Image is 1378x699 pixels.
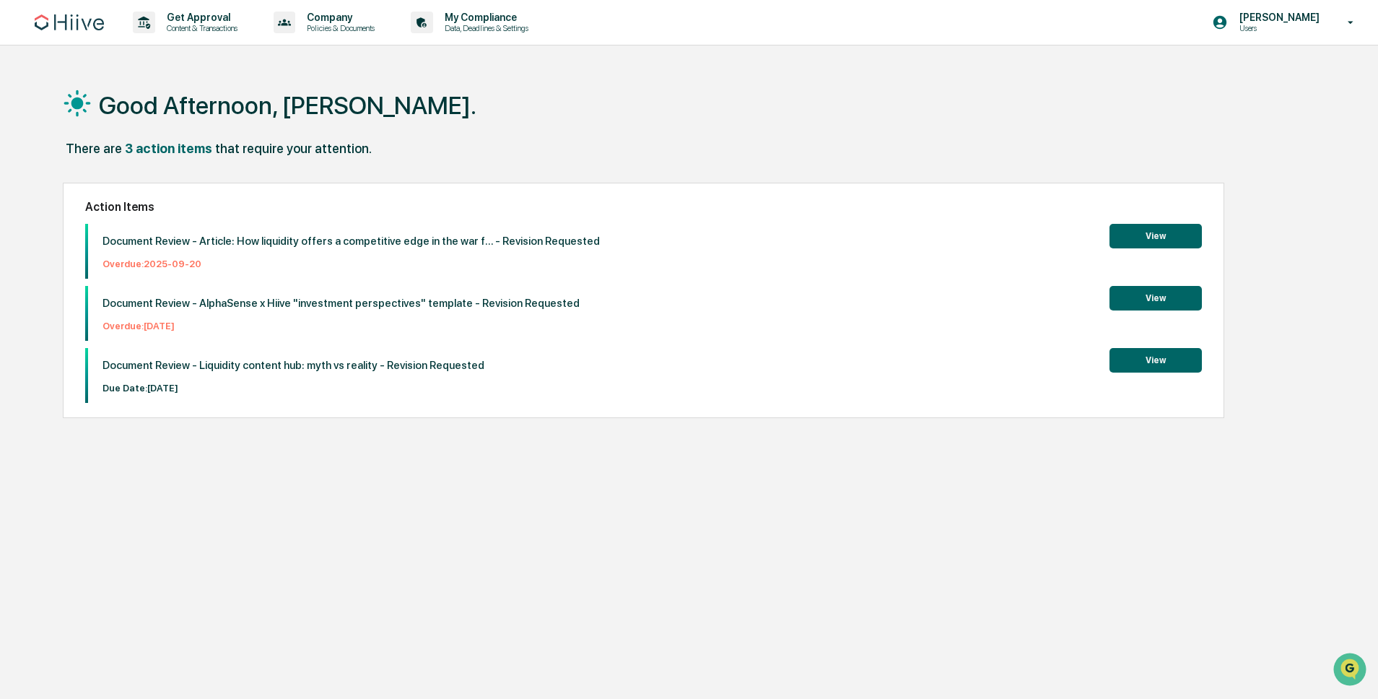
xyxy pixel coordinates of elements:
[1228,12,1327,23] p: [PERSON_NAME]
[99,176,185,202] a: 🗄️Attestations
[29,209,91,224] span: Data Lookup
[1109,224,1202,248] button: View
[49,125,183,136] div: We're available if you need us!
[1109,290,1202,304] a: View
[1109,352,1202,366] a: View
[103,383,484,394] p: Due Date: [DATE]
[14,183,26,195] div: 🖐️
[119,182,179,196] span: Attestations
[49,110,237,125] div: Start new chat
[215,141,372,156] div: that require your attention.
[35,14,104,30] img: logo
[14,30,263,53] p: How can we help?
[144,245,175,256] span: Pylon
[103,359,484,372] p: Document Review - Liquidity content hub: myth vs reality - Revision Requested
[295,23,382,33] p: Policies & Documents
[245,115,263,132] button: Start new chat
[103,235,600,248] p: Document Review - Article: How liquidity offers a competitive edge in the war f... - Revision Req...
[14,211,26,222] div: 🔎
[1332,651,1371,690] iframe: Open customer support
[66,141,122,156] div: There are
[155,12,245,23] p: Get Approval
[1109,228,1202,242] a: View
[1109,286,1202,311] button: View
[433,12,536,23] p: My Compliance
[155,23,245,33] p: Content & Transactions
[103,259,600,269] p: Overdue: 2025-09-20
[9,176,99,202] a: 🖐️Preclearance
[1228,23,1327,33] p: Users
[103,297,580,310] p: Document Review - AlphaSense x Hiive "investment perspectives" template - Revision Requested
[99,91,476,120] h1: Good Afternoon, [PERSON_NAME].
[105,183,116,195] div: 🗄️
[125,141,212,156] div: 3 action items
[14,110,40,136] img: 1746055101610-c473b297-6a78-478c-a979-82029cc54cd1
[1109,348,1202,373] button: View
[295,12,382,23] p: Company
[85,200,1201,214] h2: Action Items
[433,23,536,33] p: Data, Deadlines & Settings
[103,321,580,331] p: Overdue: [DATE]
[9,204,97,230] a: 🔎Data Lookup
[29,182,93,196] span: Preclearance
[102,244,175,256] a: Powered byPylon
